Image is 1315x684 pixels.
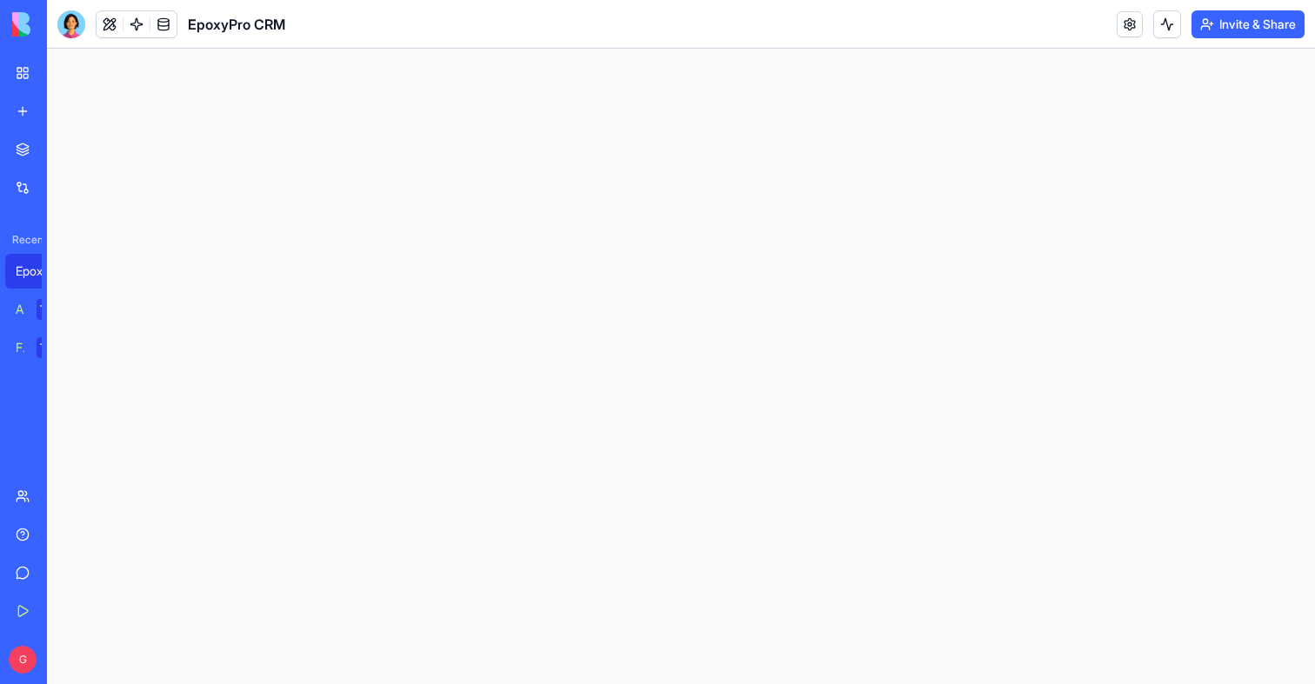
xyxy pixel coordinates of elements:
button: Invite & Share [1192,10,1305,38]
div: TRY [37,299,64,320]
img: logo [12,12,120,37]
span: G [9,646,37,674]
span: EpoxyPro CRM [188,14,285,35]
span: Recent [5,233,42,247]
a: EpoxyPro CRM [5,254,75,289]
a: Feedback FormTRY [5,330,75,365]
div: AI Logo Generator [16,301,24,318]
div: EpoxyPro CRM [16,262,64,280]
div: TRY [37,337,64,358]
a: AI Logo GeneratorTRY [5,292,75,327]
div: Feedback Form [16,339,24,356]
